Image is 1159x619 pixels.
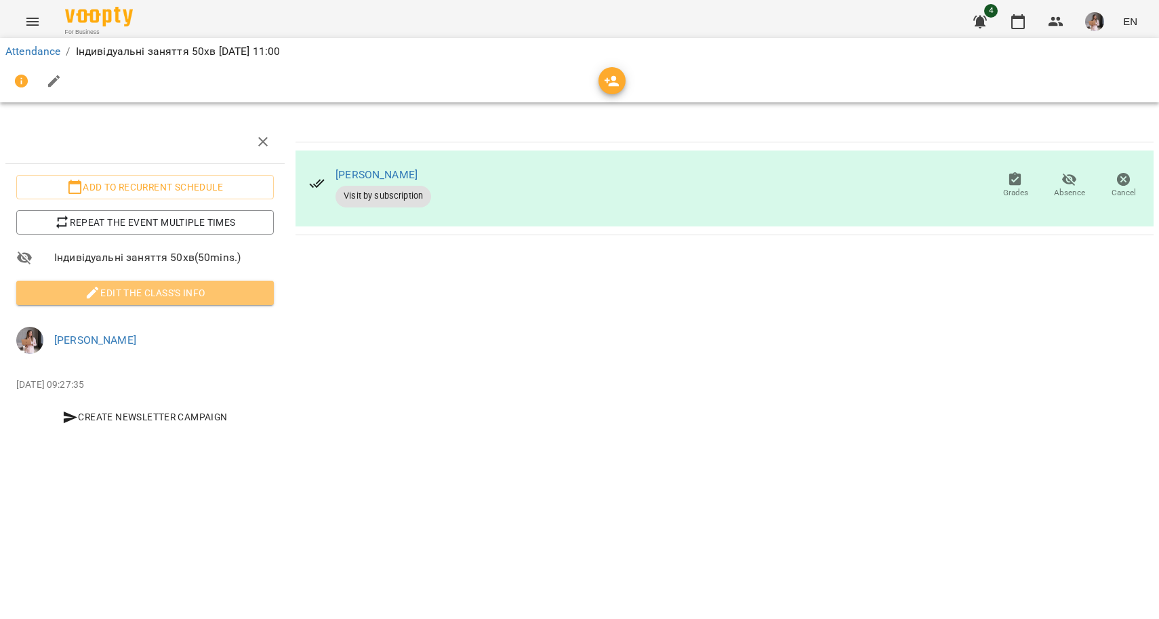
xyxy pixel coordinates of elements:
button: Add to recurrent schedule [16,175,274,199]
img: b3d641f4c4777ccbd52dfabb287f3e8a.jpg [16,327,43,354]
span: Absence [1054,187,1085,199]
span: Create Newsletter Campaign [22,409,268,425]
img: Voopty Logo [65,7,133,26]
button: Edit the class's Info [16,281,274,305]
span: Grades [1003,187,1028,199]
button: EN [1118,9,1143,34]
span: For Business [65,28,133,37]
p: [DATE] 09:27:35 [16,378,274,392]
button: Cancel [1097,167,1151,205]
span: Visit by subscription [335,190,431,202]
span: Add to recurrent schedule [27,179,263,195]
span: Edit the class's Info [27,285,263,301]
button: Grades [988,167,1042,205]
a: [PERSON_NAME] [335,168,418,181]
button: Absence [1042,167,1097,205]
p: Індивідуальні заняття 50хв [DATE] 11:00 [76,43,281,60]
li: / [66,43,70,60]
button: Repeat the event multiple times [16,210,274,235]
a: Attendance [5,45,60,58]
button: Create Newsletter Campaign [16,405,274,429]
span: EN [1123,14,1137,28]
span: Repeat the event multiple times [27,214,263,231]
span: Cancel [1112,187,1136,199]
button: Menu [16,5,49,38]
a: [PERSON_NAME] [54,334,136,346]
span: Індивідуальні заняття 50хв ( 50 mins. ) [54,249,274,266]
nav: breadcrumb [5,43,1154,60]
img: b3d641f4c4777ccbd52dfabb287f3e8a.jpg [1085,12,1104,31]
span: 4 [984,4,998,18]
